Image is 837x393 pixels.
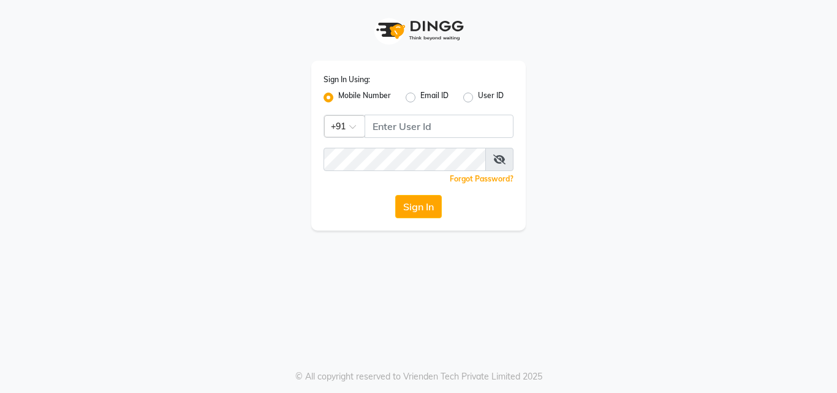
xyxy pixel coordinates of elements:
input: Username [365,115,513,138]
img: logo1.svg [369,12,468,48]
label: User ID [478,90,504,105]
label: Sign In Using: [324,74,370,85]
button: Sign In [395,195,442,218]
a: Forgot Password? [450,174,513,183]
input: Username [324,148,486,171]
label: Mobile Number [338,90,391,105]
label: Email ID [420,90,449,105]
